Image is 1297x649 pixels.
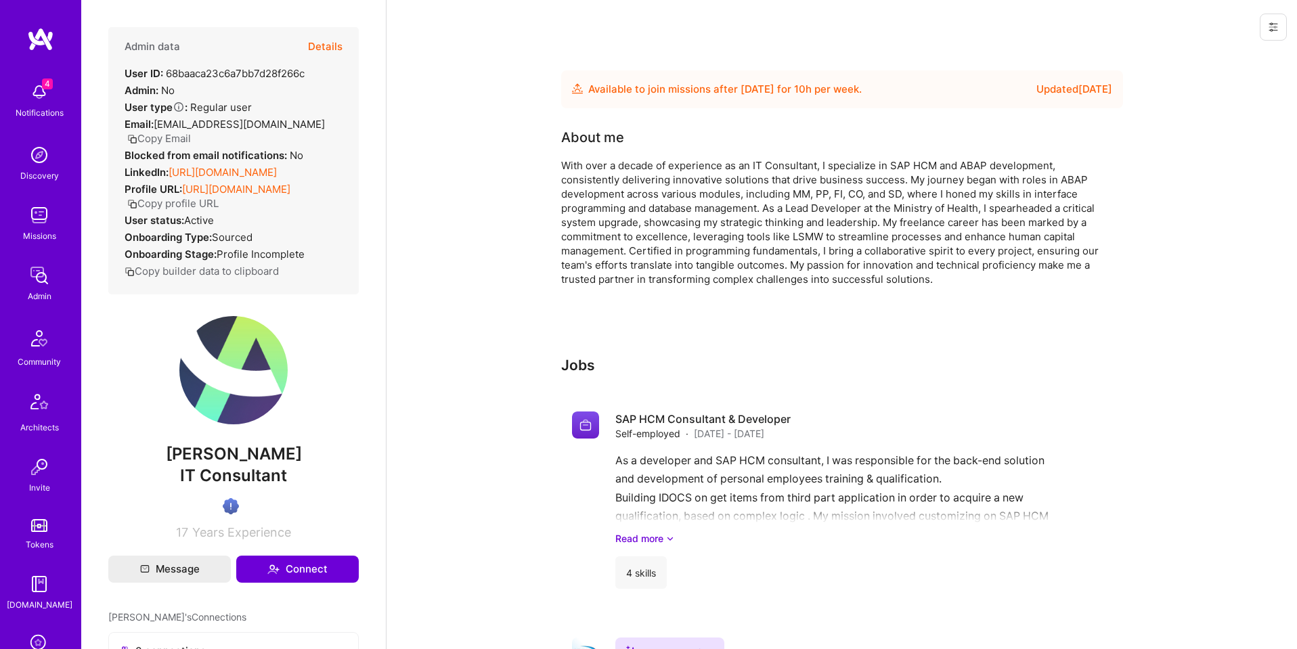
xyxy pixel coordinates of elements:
[42,79,53,89] span: 4
[28,289,51,303] div: Admin
[23,388,56,420] img: Architects
[267,563,280,575] i: icon Connect
[694,426,764,441] span: [DATE] - [DATE]
[561,158,1103,286] div: With over a decade of experience as an IT Consultant, I specialize in SAP HCM and ABAP developmen...
[125,41,180,53] h4: Admin data
[127,134,137,144] i: icon Copy
[125,84,158,97] strong: Admin:
[223,498,239,514] img: High Potential User
[16,106,64,120] div: Notifications
[108,444,359,464] span: [PERSON_NAME]
[217,248,305,261] span: Profile Incomplete
[588,81,862,97] div: Available to join missions after [DATE] for h per week .
[125,101,188,114] strong: User type :
[108,556,231,583] button: Message
[26,453,53,480] img: Invite
[127,196,219,210] button: Copy profile URL
[26,262,53,289] img: admin teamwork
[140,564,150,574] i: icon Mail
[666,531,674,545] i: icon ArrowDownSecondaryDark
[125,264,279,278] button: Copy builder data to clipboard
[154,118,325,131] span: [EMAIL_ADDRESS][DOMAIN_NAME]
[7,598,72,612] div: [DOMAIN_NAME]
[615,426,680,441] span: Self-employed
[23,229,56,243] div: Missions
[615,531,1112,545] a: Read more
[561,127,624,148] div: About me
[26,570,53,598] img: guide book
[127,199,137,209] i: icon Copy
[18,355,61,369] div: Community
[561,357,1123,374] h3: Jobs
[1036,81,1112,97] div: Updated [DATE]
[572,83,583,94] img: Availability
[26,141,53,169] img: discovery
[20,420,59,434] div: Architects
[125,149,290,162] strong: Blocked from email notifications:
[20,169,59,183] div: Discovery
[182,183,290,196] a: [URL][DOMAIN_NAME]
[26,537,53,552] div: Tokens
[125,83,175,97] div: No
[236,556,359,583] button: Connect
[125,100,252,114] div: Regular user
[169,166,277,179] a: [URL][DOMAIN_NAME]
[180,466,287,485] span: IT Consultant
[108,610,246,624] span: [PERSON_NAME]'s Connections
[125,231,212,244] strong: Onboarding Type:
[31,519,47,532] img: tokens
[125,183,182,196] strong: Profile URL:
[125,166,169,179] strong: LinkedIn:
[125,267,135,277] i: icon Copy
[615,411,791,426] h4: SAP HCM Consultant & Developer
[29,480,50,495] div: Invite
[125,248,217,261] strong: Onboarding Stage:
[125,67,163,80] strong: User ID:
[176,525,188,539] span: 17
[26,202,53,229] img: teamwork
[192,525,291,539] span: Years Experience
[794,83,806,95] span: 10
[125,214,184,227] strong: User status:
[212,231,252,244] span: sourced
[27,27,54,51] img: logo
[125,118,154,131] strong: Email:
[686,426,688,441] span: ·
[23,322,56,355] img: Community
[26,79,53,106] img: bell
[615,556,667,589] div: 4 skills
[125,148,303,162] div: No
[179,316,288,424] img: User Avatar
[127,131,191,146] button: Copy Email
[308,27,343,66] button: Details
[173,101,185,113] i: Help
[184,214,214,227] span: Active
[572,411,599,439] img: Company logo
[125,66,305,81] div: 68baaca23c6a7bb7d28f266c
